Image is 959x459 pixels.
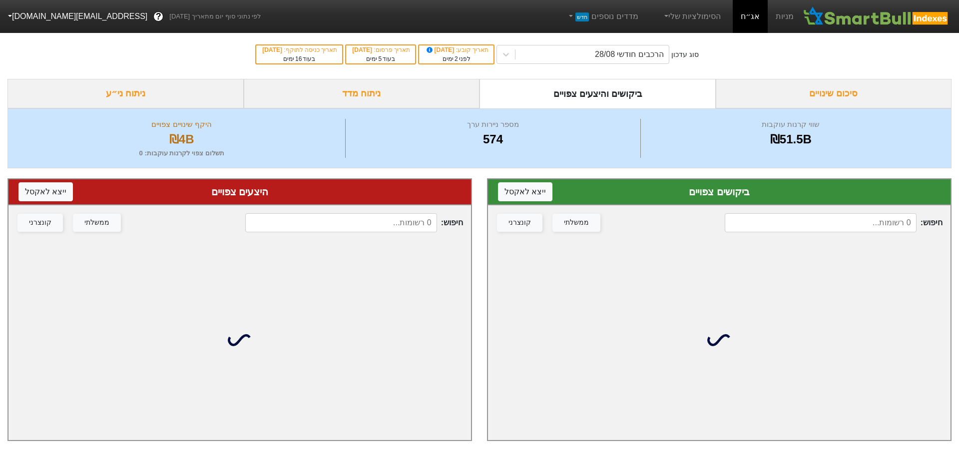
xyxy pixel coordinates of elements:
div: ניתוח ני״ע [7,79,244,108]
div: מספר ניירות ערך [348,119,637,130]
span: חיפוש : [245,213,463,232]
div: לפני ימים [424,54,488,63]
div: ניתוח מדד [244,79,480,108]
span: 2 [455,55,458,62]
span: לפי נתוני סוף יום מתאריך [DATE] [169,11,261,21]
button: ממשלתי [552,214,600,232]
a: מדדים נוספיםחדש [563,6,642,26]
div: תאריך פרסום : [351,45,410,54]
span: 5 [378,55,382,62]
div: ₪51.5B [643,130,939,148]
button: ייצא לאקסל [498,182,552,201]
div: תאריך קובע : [424,45,488,54]
span: ? [156,10,161,23]
div: ₪4B [20,130,343,148]
div: בעוד ימים [261,54,337,63]
div: ביקושים והיצעים צפויים [479,79,716,108]
span: 16 [295,55,302,62]
button: ייצא לאקסל [18,182,73,201]
img: loading... [228,328,252,352]
div: ביקושים צפויים [498,184,941,199]
div: סוג עדכון [671,49,699,60]
div: בעוד ימים [351,54,410,63]
div: היצעים צפויים [18,184,461,199]
div: תשלום צפוי לקרנות עוקבות : 0 [20,148,343,158]
div: הרכבים חודשי 28/08 [595,48,664,60]
span: חיפוש : [725,213,943,232]
img: loading... [707,328,731,352]
div: קונצרני [29,217,51,228]
span: [DATE] [352,46,374,53]
div: ממשלתי [84,217,109,228]
input: 0 רשומות... [245,213,437,232]
div: 574 [348,130,637,148]
div: היקף שינויים צפויים [20,119,343,130]
button: קונצרני [497,214,542,232]
div: סיכום שינויים [716,79,952,108]
img: SmartBull [802,6,951,26]
div: ממשלתי [564,217,589,228]
span: [DATE] [425,46,456,53]
div: תאריך כניסה לתוקף : [261,45,337,54]
span: [DATE] [262,46,284,53]
div: קונצרני [508,217,531,228]
span: חדש [575,12,589,21]
button: קונצרני [17,214,63,232]
a: הסימולציות שלי [658,6,725,26]
input: 0 רשומות... [725,213,917,232]
div: שווי קרנות עוקבות [643,119,939,130]
button: ממשלתי [73,214,121,232]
